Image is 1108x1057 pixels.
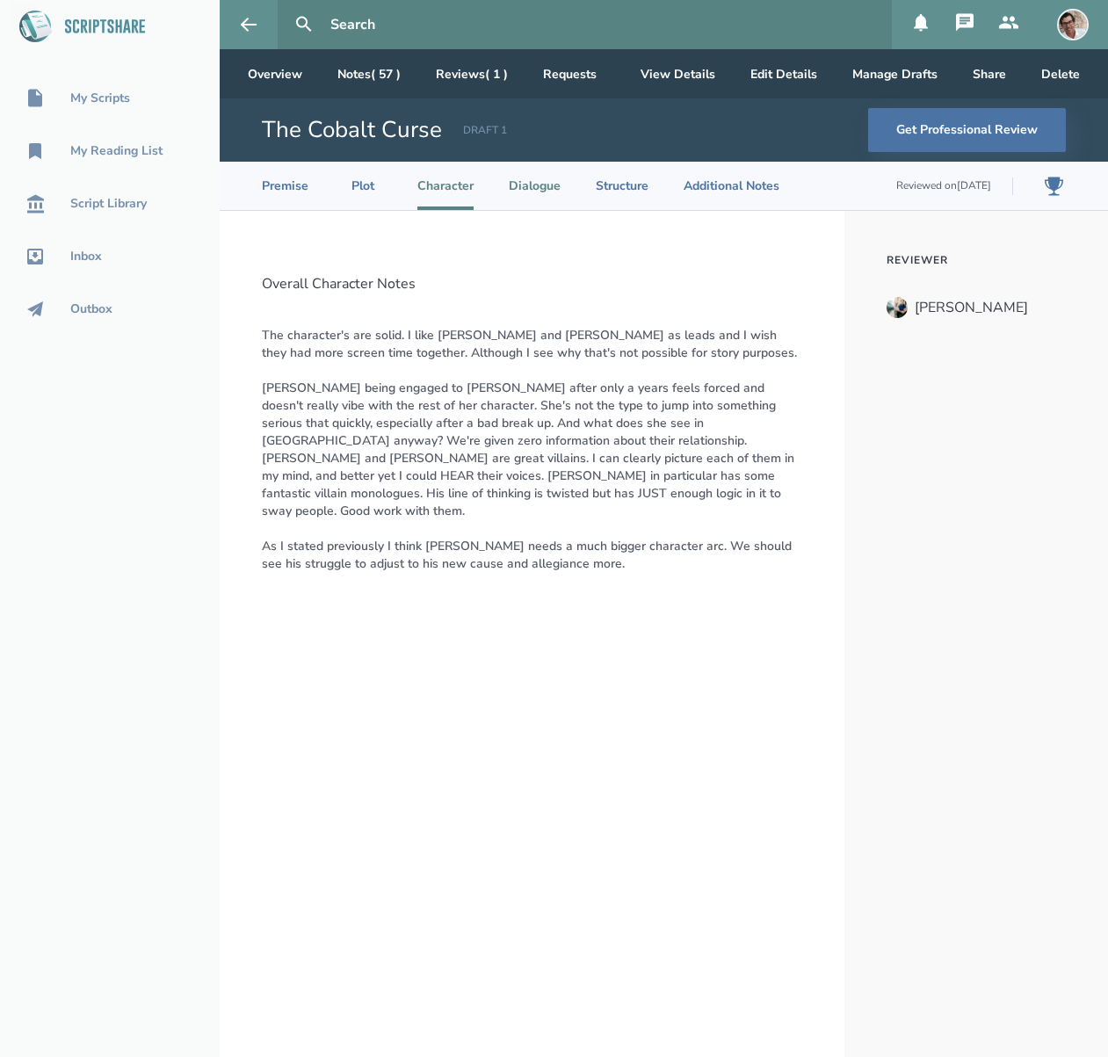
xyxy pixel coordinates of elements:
img: user_1673573717-crop.jpg [887,297,908,318]
li: Plot [344,162,382,210]
div: My Reading List [70,144,163,158]
a: Requests [529,49,611,98]
a: Reviews( 1 ) [422,49,522,98]
a: Notes( 57 ) [323,49,415,98]
li: Reviewed on [DATE] [815,177,1013,195]
p: The character's are solid. I like [PERSON_NAME] and [PERSON_NAME] as leads and I wish they had mo... [262,327,802,573]
img: user_1714333753-crop.jpg [1057,9,1089,40]
li: Character [417,162,474,210]
div: Script Library [70,197,147,211]
h1: The Cobalt Curse [262,114,442,146]
div: [PERSON_NAME] [915,300,1028,315]
button: Get Professional Review [868,108,1066,152]
a: Overview [234,49,316,98]
button: Edit Details [736,49,831,98]
button: Manage Drafts [838,49,952,98]
button: Share [959,49,1020,98]
li: Premise [262,162,308,210]
h3: Reviewer [887,253,1066,267]
div: DRAFT 1 [463,123,507,138]
div: My Scripts [70,91,130,105]
a: [PERSON_NAME] [887,288,1066,327]
button: View Details [626,49,729,98]
div: Outbox [70,302,112,316]
li: Dialogue [509,162,561,210]
li: Additional Notes [684,162,779,210]
h2: Overall Character Notes [262,274,802,293]
div: Inbox [70,250,102,264]
li: Structure [596,162,648,210]
button: Delete [1027,49,1094,98]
